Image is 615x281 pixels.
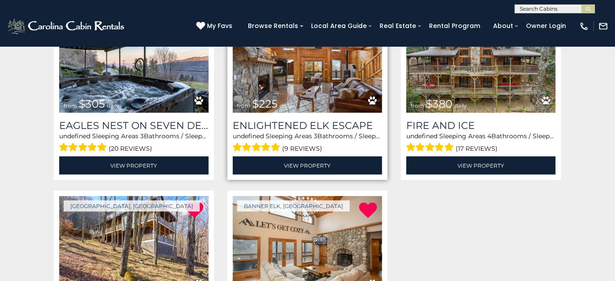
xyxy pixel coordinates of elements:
[59,13,209,113] img: Eagles Nest on Seven Devils
[579,21,589,31] img: phone-regular-white.png
[279,102,292,109] span: daily
[237,102,251,109] span: from
[206,132,213,140] span: 14
[64,102,77,109] span: from
[233,120,382,132] a: Enlightened Elk Escape
[425,19,485,33] a: Rental Program
[233,157,382,175] a: View Property
[406,157,556,175] a: View Property
[140,132,144,140] span: 3
[359,201,377,220] a: Remove from favorites
[233,132,382,154] div: Bathrooms / Sleeps:
[109,143,153,154] span: (20 reviews)
[207,21,232,31] span: My Favs
[375,19,421,33] a: Real Estate
[554,132,560,140] span: 14
[454,102,467,109] span: daily
[307,19,371,33] a: Local Area Guide
[59,132,138,140] span: undefined Sleeping Areas
[314,132,317,140] span: 3
[237,201,350,212] a: Banner Elk, [GEOGRAPHIC_DATA]
[243,19,303,33] a: Browse Rentals
[489,19,518,33] a: About
[64,201,200,212] a: [GEOGRAPHIC_DATA], [GEOGRAPHIC_DATA]
[599,21,608,31] img: mail-regular-white.png
[79,97,105,110] span: $305
[380,132,386,140] span: 12
[487,132,491,140] span: 4
[406,13,556,113] a: Fire And Ice from $380 daily
[456,143,498,154] span: (17 reviews)
[283,143,323,154] span: (9 reviews)
[411,102,424,109] span: from
[406,132,556,154] div: Bathrooms / Sleeps:
[107,102,119,109] span: daily
[59,120,209,132] a: Eagles Nest on Seven Devils
[406,132,486,140] span: undefined Sleeping Areas
[406,120,556,132] a: Fire And Ice
[233,13,382,113] img: Enlightened Elk Escape
[59,132,209,154] div: Bathrooms / Sleeps:
[7,17,127,35] img: White-1-2.png
[233,132,312,140] span: undefined Sleeping Areas
[406,13,556,113] img: Fire And Ice
[522,19,570,33] a: Owner Login
[233,13,382,113] a: Enlightened Elk Escape from $225 daily
[252,97,278,110] span: $225
[59,157,209,175] a: View Property
[426,97,453,110] span: $380
[59,13,209,113] a: Eagles Nest on Seven Devils from $305 daily
[196,21,235,31] a: My Favs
